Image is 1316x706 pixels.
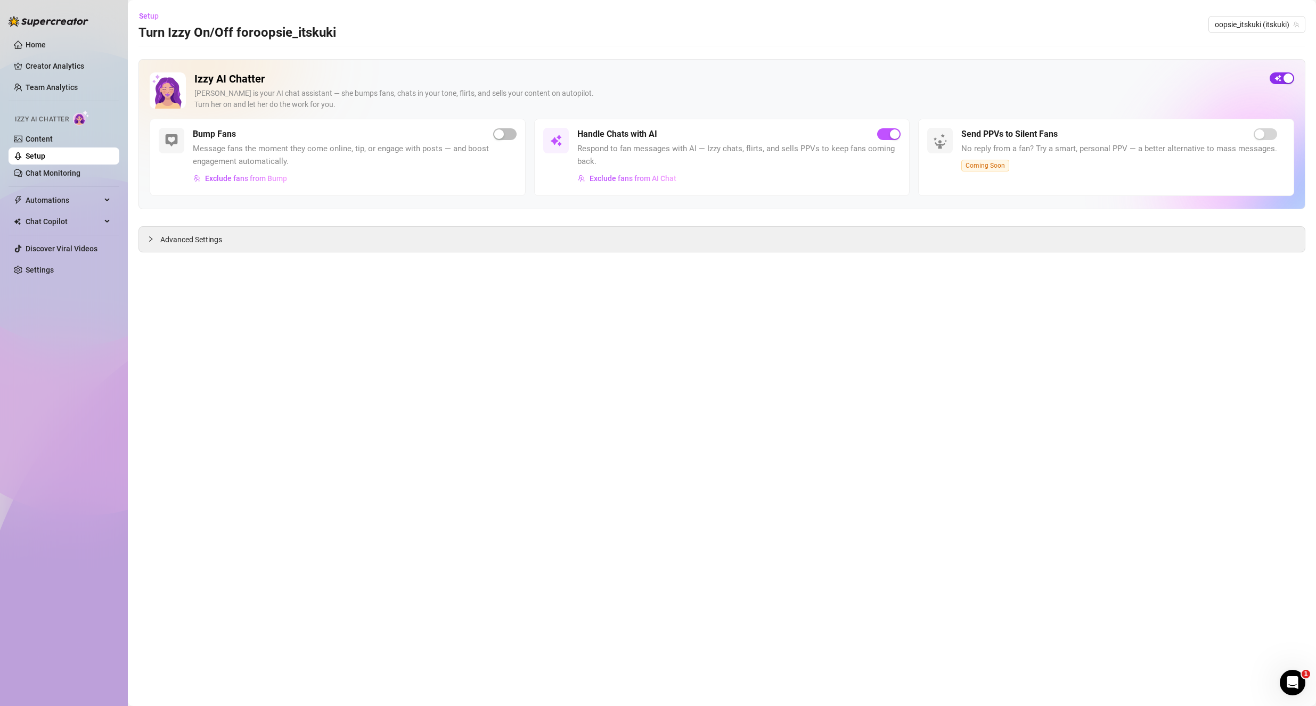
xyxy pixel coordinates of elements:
[193,128,236,141] h5: Bump Fans
[139,12,159,20] span: Setup
[14,196,22,204] span: thunderbolt
[26,169,80,177] a: Chat Monitoring
[148,236,154,242] span: collapsed
[194,72,1261,86] h2: Izzy AI Chatter
[26,58,111,75] a: Creator Analytics
[26,266,54,274] a: Settings
[590,174,676,183] span: Exclude fans from AI Chat
[550,134,562,147] img: svg%3e
[193,143,517,168] span: Message fans the moment they come online, tip, or engage with posts — and boost engagement automa...
[150,72,186,109] img: Izzy AI Chatter
[26,192,101,209] span: Automations
[933,134,950,151] img: silent-fans-ppv-o-N6Mmdf.svg
[205,174,287,183] span: Exclude fans from Bump
[26,244,97,253] a: Discover Viral Videos
[26,135,53,143] a: Content
[1302,670,1310,678] span: 1
[14,218,21,225] img: Chat Copilot
[577,143,901,168] span: Respond to fan messages with AI — Izzy chats, flirts, and sells PPVs to keep fans coming back.
[577,128,657,141] h5: Handle Chats with AI
[160,234,222,245] span: Advanced Settings
[1280,670,1305,695] iframe: Intercom live chat
[1293,21,1299,28] span: team
[26,83,78,92] a: Team Analytics
[73,110,89,126] img: AI Chatter
[148,233,160,245] div: collapsed
[961,143,1277,155] span: No reply from a fan? Try a smart, personal PPV — a better alternative to mass messages.
[194,88,1261,110] div: [PERSON_NAME] is your AI chat assistant — she bumps fans, chats in your tone, flirts, and sells y...
[26,40,46,49] a: Home
[26,152,45,160] a: Setup
[961,128,1058,141] h5: Send PPVs to Silent Fans
[577,170,677,187] button: Exclude fans from AI Chat
[9,16,88,27] img: logo-BBDzfeDw.svg
[15,114,69,125] span: Izzy AI Chatter
[165,134,178,147] img: svg%3e
[193,175,201,182] img: svg%3e
[138,24,336,42] h3: Turn Izzy On/Off for oopsie_itskuki
[138,7,167,24] button: Setup
[26,213,101,230] span: Chat Copilot
[961,160,1009,171] span: Coming Soon
[578,175,585,182] img: svg%3e
[1215,17,1299,32] span: oopsie_itskuki (itskuki)
[193,170,288,187] button: Exclude fans from Bump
